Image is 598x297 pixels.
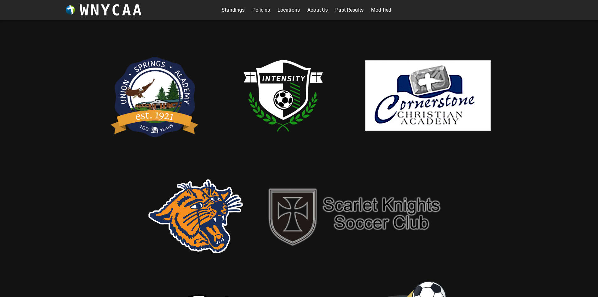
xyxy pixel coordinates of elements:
[261,182,450,250] img: sk.png
[221,33,346,158] img: intensity.png
[108,47,202,144] img: usa.png
[222,5,245,15] a: Standings
[365,60,491,131] img: cornerstone.png
[307,5,328,15] a: About Us
[277,5,300,15] a: Locations
[371,5,391,15] a: Modified
[148,179,243,253] img: rsd.png
[80,1,143,19] h3: WNYCAA
[252,5,270,15] a: Policies
[335,5,364,15] a: Past Results
[66,5,75,15] img: wnycaaBall.png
